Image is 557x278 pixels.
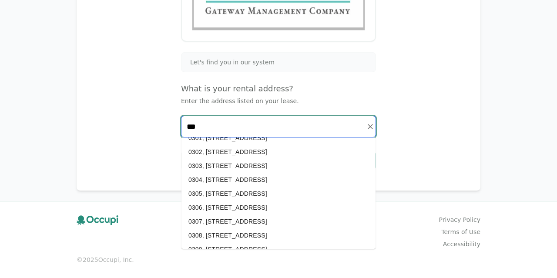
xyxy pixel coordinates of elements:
li: 0304, [STREET_ADDRESS] [181,173,376,187]
li: 0301, [STREET_ADDRESS] [181,131,376,145]
button: Clear [364,121,376,133]
li: 0307, [STREET_ADDRESS] [181,214,376,228]
li: 0303, [STREET_ADDRESS] [181,159,376,173]
li: 0305, [STREET_ADDRESS] [181,187,376,201]
h4: What is your rental address? [181,83,376,95]
li: 0308, [STREET_ADDRESS] [181,228,376,242]
a: Accessibility [443,240,480,248]
span: Let's find you in our system [190,58,275,67]
li: 0302, [STREET_ADDRESS] [181,145,376,159]
small: © 2025 Occupi, Inc. [77,255,480,264]
p: Enter the address listed on your lease. [181,97,376,105]
li: 0309, [STREET_ADDRESS] [181,242,376,256]
input: Start typing... [181,116,376,137]
a: Privacy Policy [439,215,480,224]
li: 0306, [STREET_ADDRESS] [181,201,376,214]
a: Terms of Use [441,228,480,236]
